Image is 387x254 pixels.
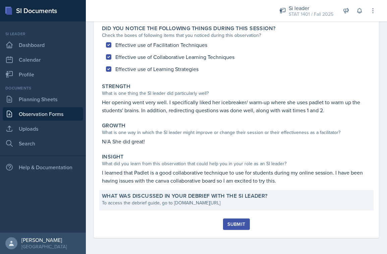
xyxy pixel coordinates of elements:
[102,199,371,206] div: To access the debrief guide, go to [DOMAIN_NAME][URL]
[102,129,371,136] div: What is one way in which the SI leader might improve or change their session or their effectivene...
[3,68,83,81] a: Profile
[102,160,371,167] div: What did you learn from this observation that could help you in your role as an SI leader?
[289,11,333,18] div: STAT 1401 / Fall 2025
[102,83,130,90] label: Strength
[102,122,125,129] label: Growth
[102,153,124,160] label: Insight
[21,237,67,243] div: [PERSON_NAME]
[3,31,83,37] div: Si leader
[102,137,371,145] p: N/A She did great!
[102,25,275,32] label: Did you notice the following things during this session?
[3,85,83,91] div: Documents
[227,221,245,227] div: Submit
[21,243,67,250] div: [GEOGRAPHIC_DATA]
[102,98,371,114] p: Her opening went very well. I specifically liked her icebreaker/ warm-up where she uses padlet to...
[3,161,83,174] div: Help & Documentation
[102,90,371,97] div: What is one thing the SI leader did particularly well?
[102,32,371,39] div: Check the boxes of following items that you noticed during this observation?
[3,107,83,121] a: Observation Forms
[289,4,333,12] div: Si leader
[3,122,83,135] a: Uploads
[102,169,371,185] p: I learned that Padlet is a good collaborative technique to use for students during my online sess...
[102,193,268,199] label: What was discussed in your debrief with the SI Leader?
[3,38,83,52] a: Dashboard
[3,137,83,150] a: Search
[223,218,250,230] button: Submit
[3,92,83,106] a: Planning Sheets
[3,53,83,66] a: Calendar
